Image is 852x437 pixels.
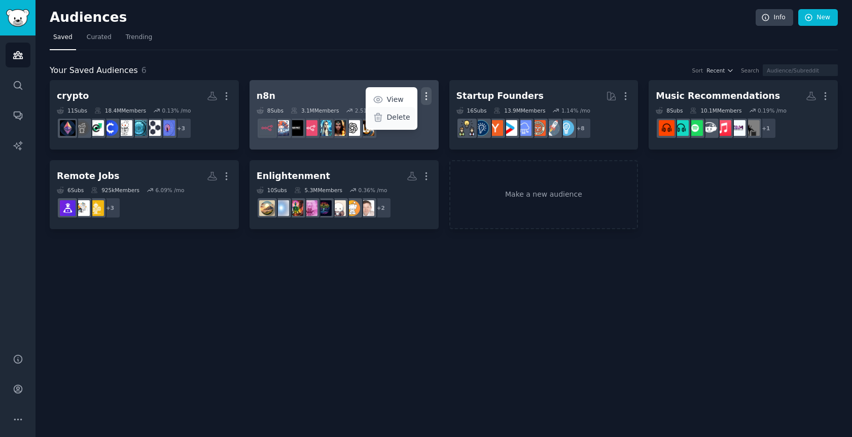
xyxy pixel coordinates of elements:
[673,120,689,136] img: musicsuggestions
[74,200,90,216] img: RemoteJobs
[170,118,192,139] div: + 3
[387,94,404,105] p: View
[50,80,239,150] a: crypto11Subs18.4MMembers0.13% /mo+3blockchain_startupsBlockchainDevBlockchainChatCryptoNewsCrypto...
[57,170,119,183] div: Remote Jobs
[449,80,638,150] a: Startup Founders16Subs13.9MMembers1.14% /mo+8EntrepreneurstartupsEntrepreneurRideAlongSaaSstartup...
[330,200,346,216] img: DeepThoughts
[155,187,184,194] div: 6.09 % /mo
[259,120,275,136] img: n8n
[741,67,759,74] div: Search
[141,65,147,75] span: 6
[558,120,574,136] img: Entrepreneur
[145,120,161,136] img: BlockchainDev
[102,120,118,136] img: CryptoTechnology
[83,29,115,50] a: Curated
[294,187,342,194] div: 5.3M Members
[316,200,332,216] img: spirituality
[259,200,275,216] img: awakened
[744,120,760,136] img: indie
[344,120,360,136] img: OpenAI
[302,120,317,136] img: n8n_on_server
[99,197,121,218] div: + 3
[250,160,439,230] a: Enlightenment10Subs5.3MMembers0.36% /mo+2EckhartTolleMeditationDeepThoughtsspiritualitySoulnexusS...
[60,200,76,216] img: RemoteJobHunters
[50,160,239,230] a: Remote Jobs6Subs925kMembers6.09% /mo+3techjobsRemoteJobsRemoteJobHunters
[656,107,683,114] div: 8 Sub s
[530,120,546,136] img: EntrepreneurRideAlong
[6,9,29,27] img: GummySearch logo
[544,120,560,136] img: startups
[687,120,703,136] img: spotify
[449,160,638,230] a: Make a new audience
[706,67,725,74] span: Recent
[288,200,303,216] img: SpiritualAwakening
[57,90,89,102] div: crypto
[487,120,503,136] img: ycombinator
[359,200,374,216] img: EckhartTolle
[87,33,112,42] span: Curated
[88,200,104,216] img: techjobs
[756,9,793,26] a: Info
[288,120,303,136] img: n8nPro
[701,120,717,136] img: electronicmusic
[763,64,838,76] input: Audience/Subreddit
[473,120,489,136] img: Entrepreneurship
[122,29,156,50] a: Trending
[690,107,741,114] div: 10.1M Members
[50,29,76,50] a: Saved
[159,120,175,136] img: blockchain_startups
[459,120,475,136] img: growmybusiness
[273,200,289,216] img: nonduality
[516,120,531,136] img: SaaS
[493,107,545,114] div: 13.9M Members
[250,80,439,150] a: n8nViewDelete8Subs3.1MMembers2.51% /moFluxAIOpenAIcomfyuiautomationn8n_on_servern8nProAI_Agentsn8n
[367,89,415,111] a: View
[758,107,787,114] div: 0.19 % /mo
[94,107,146,114] div: 18.4M Members
[716,120,731,136] img: AppleMusic
[126,33,152,42] span: Trending
[692,67,703,74] div: Sort
[570,118,591,139] div: + 8
[50,64,138,77] span: Your Saved Audiences
[456,107,487,114] div: 16 Sub s
[656,90,780,102] div: Music Recommendations
[74,120,90,136] img: CryptoCurrencies
[706,67,734,74] button: Recent
[88,120,104,136] img: CryptoMoonShots
[359,187,387,194] div: 0.36 % /mo
[755,118,776,139] div: + 1
[57,107,87,114] div: 11 Sub s
[117,120,132,136] img: CryptoNews
[50,10,756,26] h2: Audiences
[162,107,191,114] div: 0.13 % /mo
[57,187,84,194] div: 6 Sub s
[561,107,590,114] div: 1.14 % /mo
[330,120,346,136] img: comfyui
[131,120,147,136] img: BlockchainChat
[60,120,76,136] img: ethtrader
[370,197,392,218] div: + 2
[257,107,283,114] div: 8 Sub s
[502,120,517,136] img: startup
[316,120,332,136] img: automation
[649,80,838,150] a: Music Recommendations8Subs10.1MMembers0.19% /mo+1indieEDMAppleMusicelectronicmusicspotifymusicsug...
[257,90,275,102] div: n8n
[730,120,745,136] img: EDM
[355,107,384,114] div: 2.51 % /mo
[291,107,339,114] div: 3.1M Members
[257,170,330,183] div: Enlightenment
[387,112,410,123] p: Delete
[257,187,287,194] div: 10 Sub s
[456,90,544,102] div: Startup Founders
[91,187,139,194] div: 925k Members
[302,200,317,216] img: Soulnexus
[273,120,289,136] img: AI_Agents
[53,33,73,42] span: Saved
[798,9,838,26] a: New
[344,200,360,216] img: Meditation
[659,120,674,136] img: MusicRecommendations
